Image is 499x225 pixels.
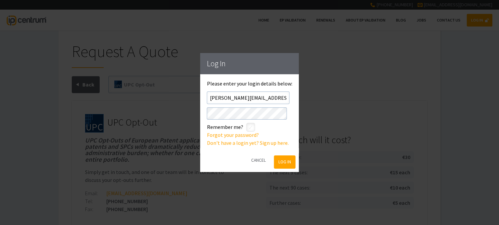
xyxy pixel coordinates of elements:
[274,155,295,169] button: Log In
[207,123,243,131] label: Remember me?
[207,91,290,104] input: Email
[247,123,255,132] label: styled-checkbox
[207,140,289,146] a: Don't have a login yet? Sign up here.
[247,152,270,169] button: Cancel
[207,132,259,138] a: Forgot your password?
[207,81,292,147] div: Please enter your login details below:
[207,60,292,68] h1: Log In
